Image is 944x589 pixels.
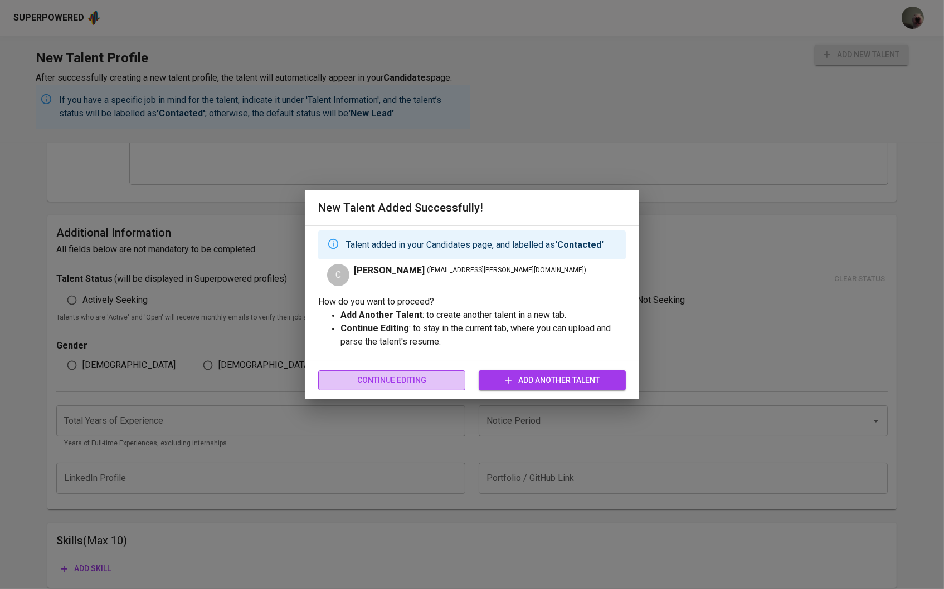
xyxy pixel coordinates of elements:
[318,295,626,308] p: How do you want to proceed?
[318,199,626,217] h6: New Talent Added Successfully!
[488,374,617,387] span: Add Another Talent
[327,264,349,286] div: C
[427,265,586,276] span: ( [EMAIL_ADDRESS][PERSON_NAME][DOMAIN_NAME] )
[340,310,422,320] strong: Add Another Talent
[479,370,626,391] button: Add Another Talent
[555,239,604,250] strong: 'Contacted'
[318,370,465,391] button: Continue Editing
[327,374,456,387] span: Continue Editing
[346,238,604,252] p: Talent added in your Candidates page, and labelled as
[340,323,409,333] strong: Continue Editing
[340,322,626,349] p: : to stay in the current tab, where you can upload and parse the talent's resume.
[340,308,626,322] p: : to create another talent in a new tab.
[354,264,425,277] span: [PERSON_NAME]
